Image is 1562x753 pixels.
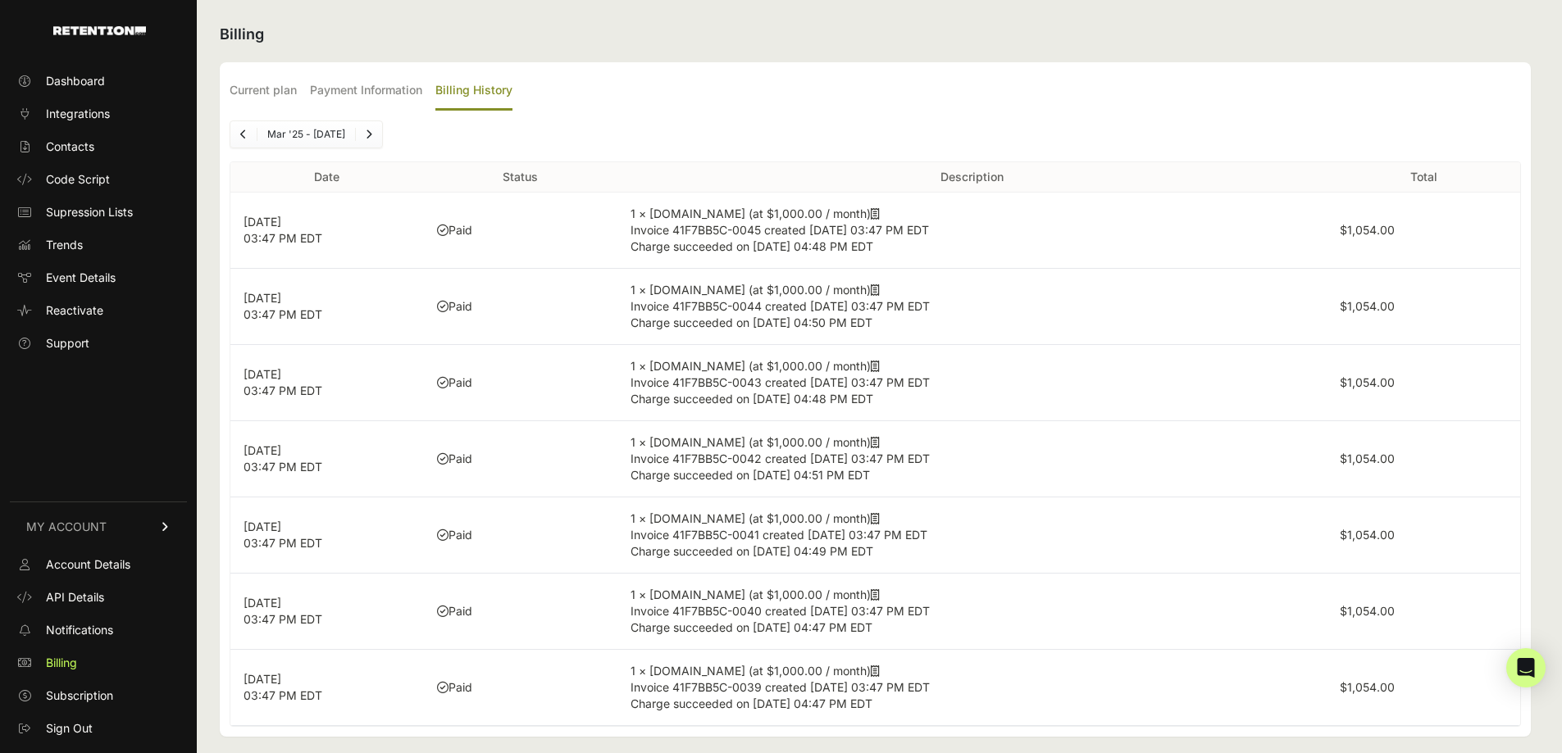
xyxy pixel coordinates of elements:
[46,237,83,253] span: Trends
[10,650,187,676] a: Billing
[617,193,1327,269] td: 1 × [DOMAIN_NAME] (at $1,000.00 / month)
[617,497,1327,574] td: 1 × [DOMAIN_NAME] (at $1,000.00 / month)
[10,166,187,193] a: Code Script
[424,421,617,497] td: Paid
[10,501,187,551] a: MY ACCOUNT
[10,617,187,643] a: Notifications
[46,556,130,573] span: Account Details
[10,68,187,94] a: Dashboard
[244,671,411,704] p: [DATE] 03:47 PM EDT
[244,595,411,628] p: [DATE] 03:47 PM EDT
[631,299,930,313] span: Invoice 41F7BB5C-0044 created [DATE] 03:47 PM EDT
[10,297,187,324] a: Reactivate
[631,528,927,542] span: Invoice 41F7BB5C-0041 created [DATE] 03:47 PM EDT
[424,650,617,726] td: Paid
[244,290,411,323] p: [DATE] 03:47 PM EDT
[46,655,77,671] span: Billing
[10,265,187,291] a: Event Details
[230,121,257,147] a: Previous
[631,468,870,482] span: Charge succeeded on [DATE] 04:51 PM EDT
[244,442,411,475] p: [DATE] 03:47 PM EDT
[631,604,930,618] span: Invoice 41F7BB5C-0040 created [DATE] 03:47 PM EDT
[631,315,872,329] span: Charge succeeded on [DATE] 04:50 PM EDT
[1506,648,1546,687] div: Open Intercom Messenger
[617,269,1327,345] td: 1 × [DOMAIN_NAME] (at $1,000.00 / month)
[631,239,873,253] span: Charge succeeded on [DATE] 04:48 PM EDT
[424,345,617,421] td: Paid
[1340,528,1395,542] label: $1,054.00
[424,193,617,269] td: Paid
[1340,451,1395,465] label: $1,054.00
[10,232,187,258] a: Trends
[1340,375,1395,389] label: $1,054.00
[46,302,103,319] span: Reactivate
[1340,223,1395,237] label: $1,054.00
[1340,299,1395,313] label: $1,054.00
[310,72,422,111] label: Payment Information
[631,451,930,465] span: Invoice 41F7BB5C-0042 created [DATE] 03:47 PM EDT
[424,269,617,345] td: Paid
[230,72,297,111] label: Current plan
[46,335,89,352] span: Support
[617,574,1327,650] td: 1 × [DOMAIN_NAME] (at $1,000.00 / month)
[10,101,187,127] a: Integrations
[10,683,187,709] a: Subscription
[617,162,1327,193] th: Description
[10,134,187,160] a: Contacts
[424,162,617,193] th: Status
[244,519,411,551] p: [DATE] 03:47 PM EDT
[631,696,872,710] span: Charge succeeded on [DATE] 04:47 PM EDT
[46,622,113,638] span: Notifications
[1340,680,1395,694] label: $1,054.00
[10,584,187,610] a: API Details
[631,223,929,237] span: Invoice 41F7BB5C-0045 created [DATE] 03:47 PM EDT
[46,720,93,737] span: Sign Out
[46,106,110,122] span: Integrations
[631,680,930,694] span: Invoice 41F7BB5C-0039 created [DATE] 03:47 PM EDT
[617,345,1327,421] td: 1 × [DOMAIN_NAME] (at $1,000.00 / month)
[46,204,133,220] span: Supression Lists
[46,73,105,89] span: Dashboard
[617,421,1327,497] td: 1 × [DOMAIN_NAME] (at $1,000.00 / month)
[10,199,187,225] a: Supression Lists
[1327,162,1520,193] th: Total
[244,214,411,247] p: [DATE] 03:47 PM EDT
[46,687,113,704] span: Subscription
[10,551,187,578] a: Account Details
[10,715,187,742] a: Sign Out
[220,23,1531,46] h2: Billing
[46,138,94,155] span: Contacts
[257,128,355,141] li: Mar '25 - [DATE]
[424,574,617,650] td: Paid
[617,650,1327,726] td: 1 × [DOMAIN_NAME] (at $1,000.00 / month)
[53,26,146,35] img: Retention.com
[631,392,873,406] span: Charge succeeded on [DATE] 04:48 PM EDT
[10,330,187,356] a: Support
[631,544,873,558] span: Charge succeeded on [DATE] 04:49 PM EDT
[1340,604,1395,618] label: $1,054.00
[46,270,116,286] span: Event Details
[631,375,930,389] span: Invoice 41F7BB5C-0043 created [DATE] 03:47 PM EDT
[424,497,617,574] td: Paid
[46,171,110,188] span: Code Script
[26,519,107,535] span: MY ACCOUNT
[435,72,512,111] label: Billing History
[631,620,872,634] span: Charge succeeded on [DATE] 04:47 PM EDT
[356,121,382,147] a: Next
[230,162,424,193] th: Date
[46,589,104,606] span: API Details
[244,366,411,399] p: [DATE] 03:47 PM EDT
